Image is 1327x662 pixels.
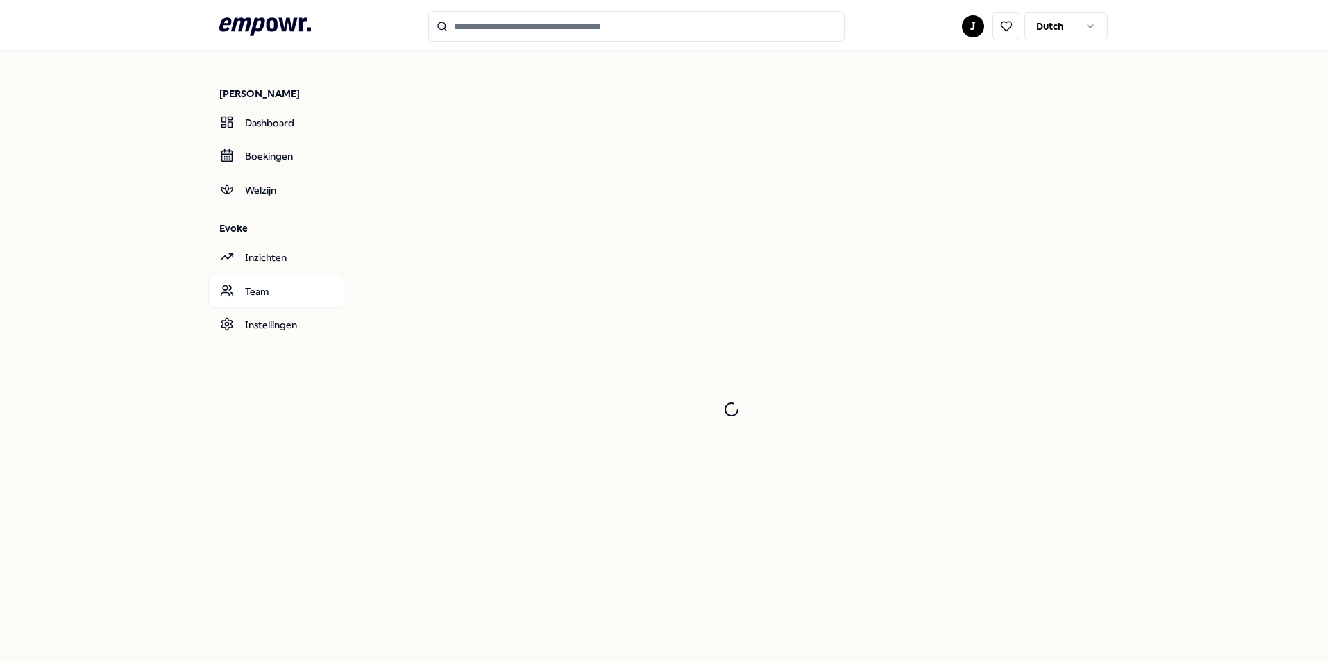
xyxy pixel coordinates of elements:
[219,87,344,101] p: [PERSON_NAME]
[962,15,984,37] button: J
[428,11,845,42] input: Search for products, categories or subcategories
[208,173,344,207] a: Welzijn
[208,275,344,308] a: Team
[208,308,344,341] a: Instellingen
[208,241,344,274] a: Inzichten
[219,221,344,235] p: Evoke
[208,139,344,173] a: Boekingen
[208,106,344,139] a: Dashboard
